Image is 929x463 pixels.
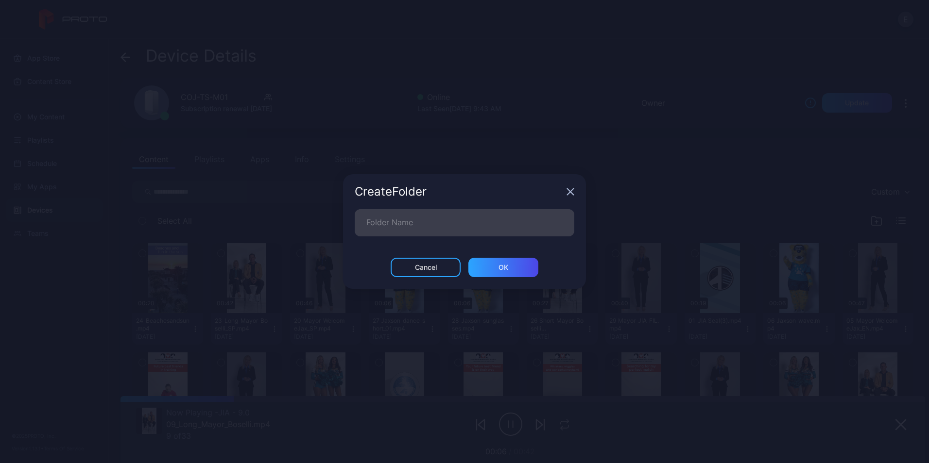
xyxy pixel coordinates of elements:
[391,258,461,277] button: Cancel
[468,258,538,277] button: ОК
[355,209,574,236] input: Folder Name
[415,264,437,271] div: Cancel
[355,186,563,198] div: Create Folder
[499,264,508,271] div: ОК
